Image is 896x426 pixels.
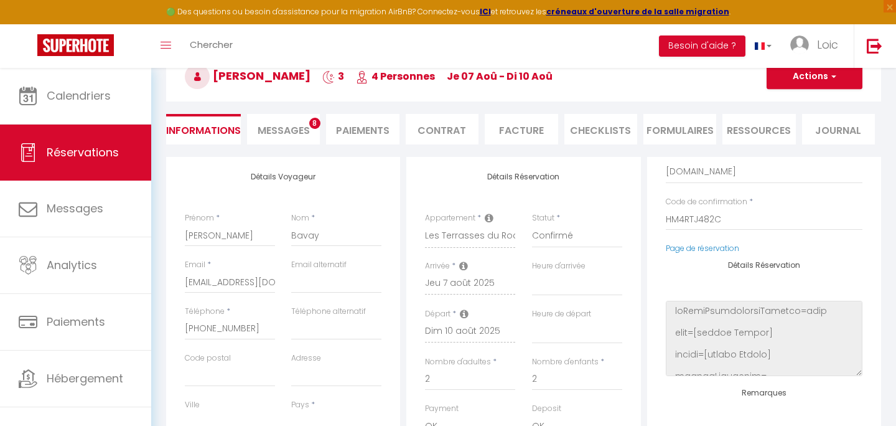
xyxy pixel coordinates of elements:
[532,403,561,415] label: Deposit
[47,371,123,386] span: Hébergement
[532,356,599,368] label: Nombre d'enfants
[802,114,875,144] li: Journal
[166,114,241,144] li: Informations
[10,5,47,42] button: Ouvrir le widget de chat LiveChat
[185,173,381,181] h4: Détails Voyageur
[37,34,114,56] img: Super Booking
[546,6,729,17] a: créneaux d'ouverture de la salle migration
[185,306,225,318] label: Téléphone
[666,389,862,397] h4: Remarques
[666,261,862,270] h4: Détails Réservation
[643,114,716,144] li: FORMULAIRES
[47,257,97,273] span: Analytics
[867,38,882,54] img: logout
[185,259,205,271] label: Email
[722,114,795,144] li: Ressources
[258,123,310,138] span: Messages
[666,196,747,208] label: Code de confirmation
[447,69,553,83] span: je 07 Aoû - di 10 Aoû
[532,308,591,320] label: Heure de départ
[291,353,321,364] label: Adresse
[659,35,745,57] button: Besoin d'aide ?
[425,403,459,415] label: Payment
[817,37,838,52] span: Loic
[47,88,111,103] span: Calendriers
[190,38,233,51] span: Chercher
[532,260,586,272] label: Heure d'arrivée
[291,259,347,271] label: Email alternatif
[185,68,310,83] span: [PERSON_NAME]
[666,243,739,253] a: Page de réservation
[47,144,119,160] span: Réservations
[425,173,622,181] h4: Détails Réservation
[480,6,491,17] a: ICI
[180,24,242,68] a: Chercher
[326,114,399,144] li: Paiements
[425,260,450,272] label: Arrivée
[767,64,862,89] button: Actions
[291,212,309,224] label: Nom
[291,399,309,411] label: Pays
[790,35,809,54] img: ...
[564,114,637,144] li: CHECKLISTS
[47,201,103,216] span: Messages
[47,314,105,329] span: Paiements
[291,306,366,318] label: Téléphone alternatif
[356,69,435,83] span: 4 Personnes
[185,353,231,364] label: Code postal
[425,308,450,320] label: Départ
[532,212,554,224] label: Statut
[185,399,200,411] label: Ville
[322,69,344,83] span: 3
[425,212,475,224] label: Appartement
[781,24,854,68] a: ... Loic
[485,114,558,144] li: Facture
[185,212,214,224] label: Prénom
[309,118,320,129] span: 8
[425,356,491,368] label: Nombre d'adultes
[406,114,478,144] li: Contrat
